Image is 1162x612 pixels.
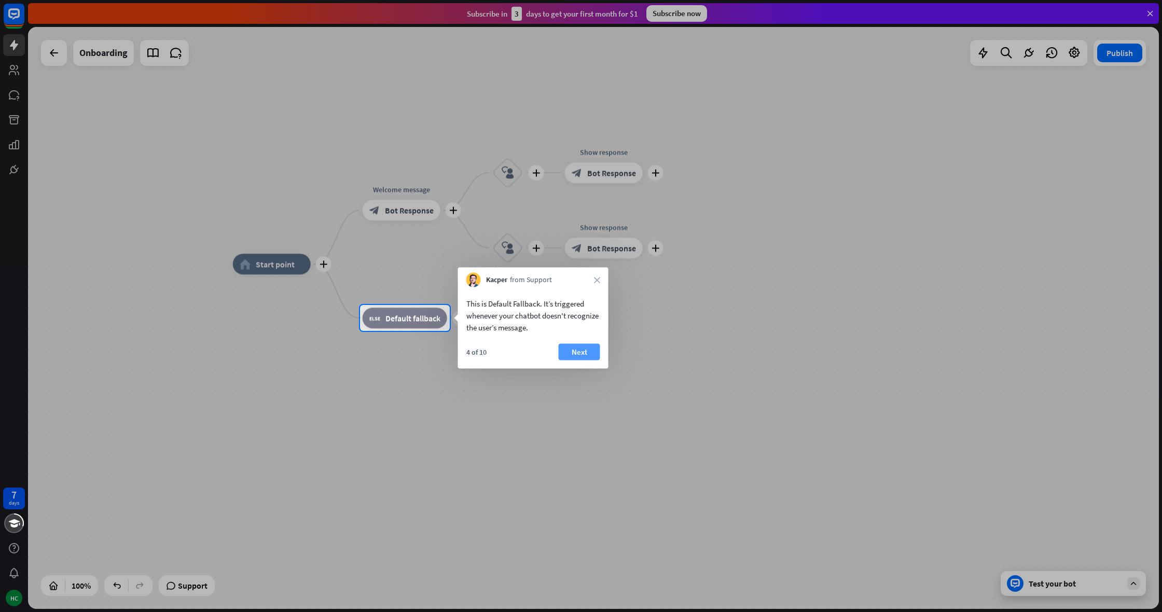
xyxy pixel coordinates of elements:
[510,275,552,285] span: from Support
[466,298,600,333] div: This is Default Fallback. It’s triggered whenever your chatbot doesn't recognize the user’s message.
[385,313,440,323] span: Default fallback
[559,344,600,360] button: Next
[369,313,380,323] i: block_fallback
[466,347,487,357] div: 4 of 10
[594,277,600,283] i: close
[8,4,39,35] button: Open LiveChat chat widget
[486,275,507,285] span: Kacper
